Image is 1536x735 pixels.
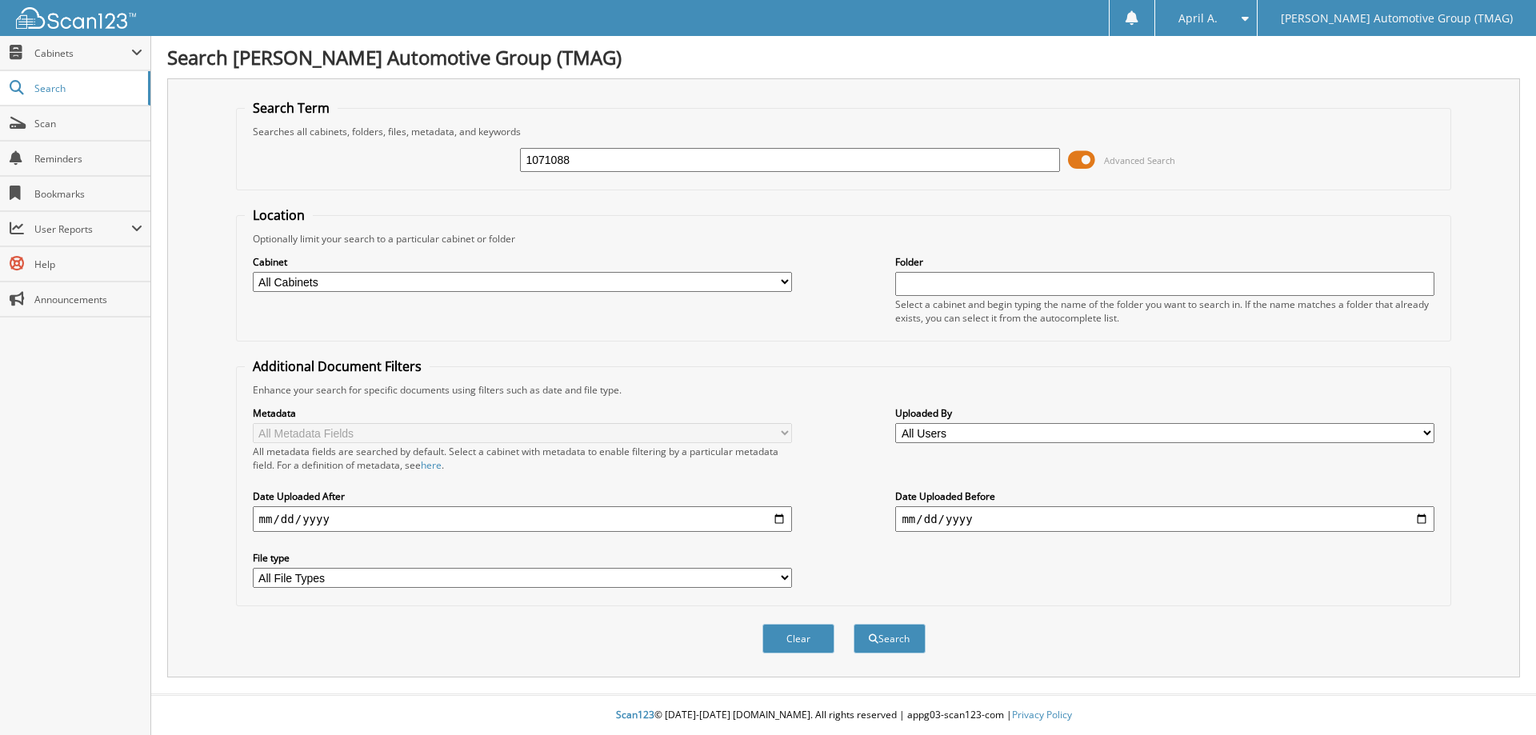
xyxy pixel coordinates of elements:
[253,506,792,532] input: start
[1104,154,1175,166] span: Advanced Search
[245,99,338,117] legend: Search Term
[1178,14,1218,23] span: April A.
[253,489,792,503] label: Date Uploaded After
[16,7,136,29] img: scan123-logo-white.svg
[895,255,1434,269] label: Folder
[253,255,792,269] label: Cabinet
[616,708,654,721] span: Scan123
[253,551,792,565] label: File type
[1281,14,1513,23] span: [PERSON_NAME] Automotive Group (TMAG)
[245,125,1443,138] div: Searches all cabinets, folders, files, metadata, and keywords
[245,206,313,224] legend: Location
[34,152,142,166] span: Reminders
[895,489,1434,503] label: Date Uploaded Before
[253,445,792,472] div: All metadata fields are searched by default. Select a cabinet with metadata to enable filtering b...
[34,46,131,60] span: Cabinets
[1456,658,1536,735] iframe: Chat Widget
[245,383,1443,397] div: Enhance your search for specific documents using filters such as date and file type.
[895,506,1434,532] input: end
[421,458,442,472] a: here
[34,117,142,130] span: Scan
[34,82,140,95] span: Search
[762,624,834,653] button: Clear
[253,406,792,420] label: Metadata
[167,44,1520,70] h1: Search [PERSON_NAME] Automotive Group (TMAG)
[34,293,142,306] span: Announcements
[1012,708,1072,721] a: Privacy Policy
[895,406,1434,420] label: Uploaded By
[245,232,1443,246] div: Optionally limit your search to a particular cabinet or folder
[34,258,142,271] span: Help
[34,187,142,201] span: Bookmarks
[151,696,1536,735] div: © [DATE]-[DATE] [DOMAIN_NAME]. All rights reserved | appg03-scan123-com |
[854,624,926,653] button: Search
[895,298,1434,325] div: Select a cabinet and begin typing the name of the folder you want to search in. If the name match...
[34,222,131,236] span: User Reports
[245,358,430,375] legend: Additional Document Filters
